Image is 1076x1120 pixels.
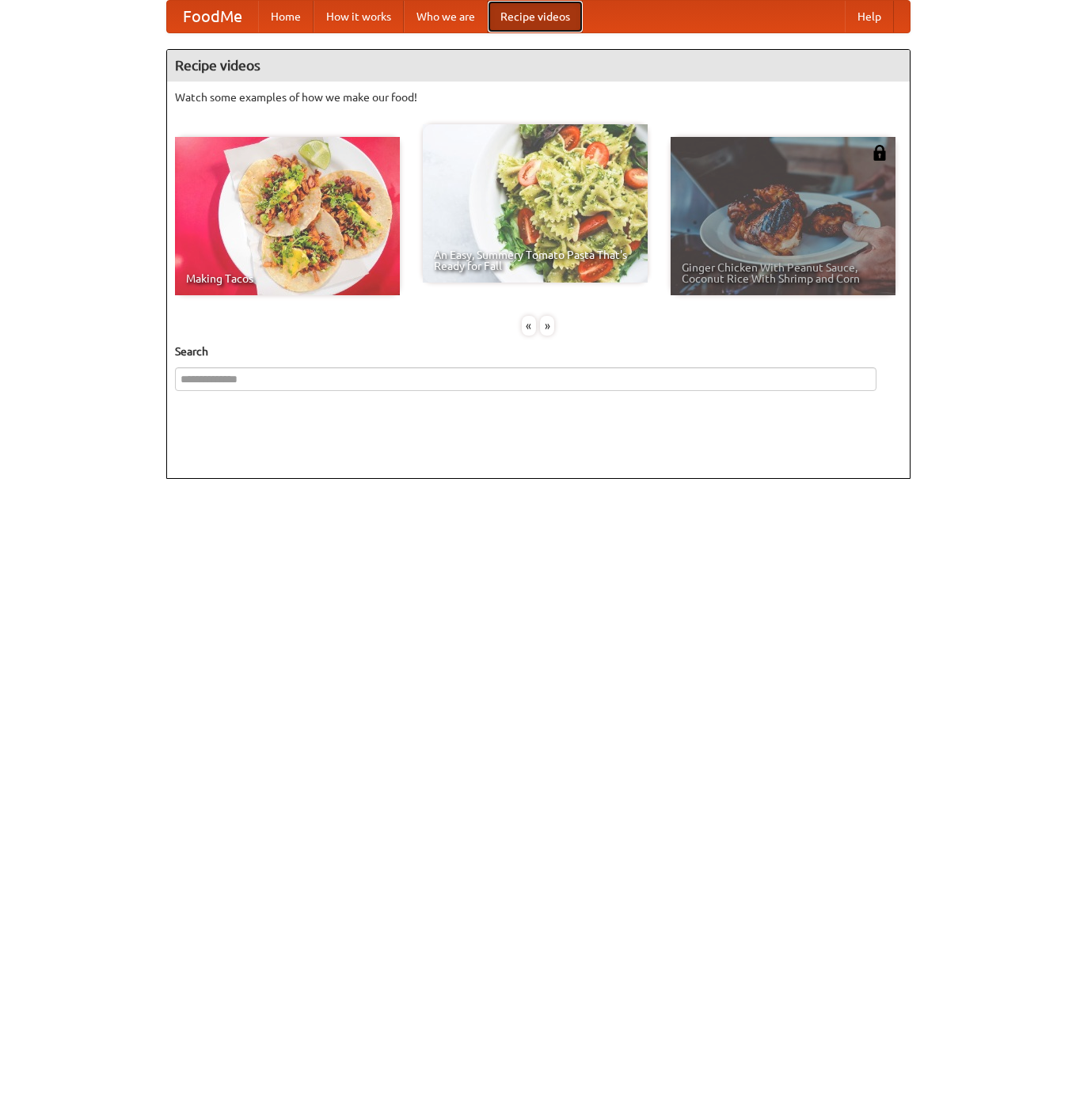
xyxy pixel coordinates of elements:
h4: Recipe videos [167,50,910,82]
a: Recipe videos [488,1,583,32]
span: Making Tacos [186,273,389,284]
a: An Easy, Summery Tomato Pasta That's Ready for Fall [423,124,648,283]
span: An Easy, Summery Tomato Pasta That's Ready for Fall [434,249,637,271]
img: 483408.png [872,145,888,161]
div: « [522,316,536,336]
div: » [540,316,554,336]
p: Watch some examples of how we make our food! [175,89,902,105]
a: Home [258,1,314,32]
a: How it works [314,1,404,32]
a: Making Tacos [175,137,400,295]
a: FoodMe [167,1,258,32]
a: Who we are [404,1,488,32]
h5: Search [175,344,902,359]
a: Help [845,1,894,32]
